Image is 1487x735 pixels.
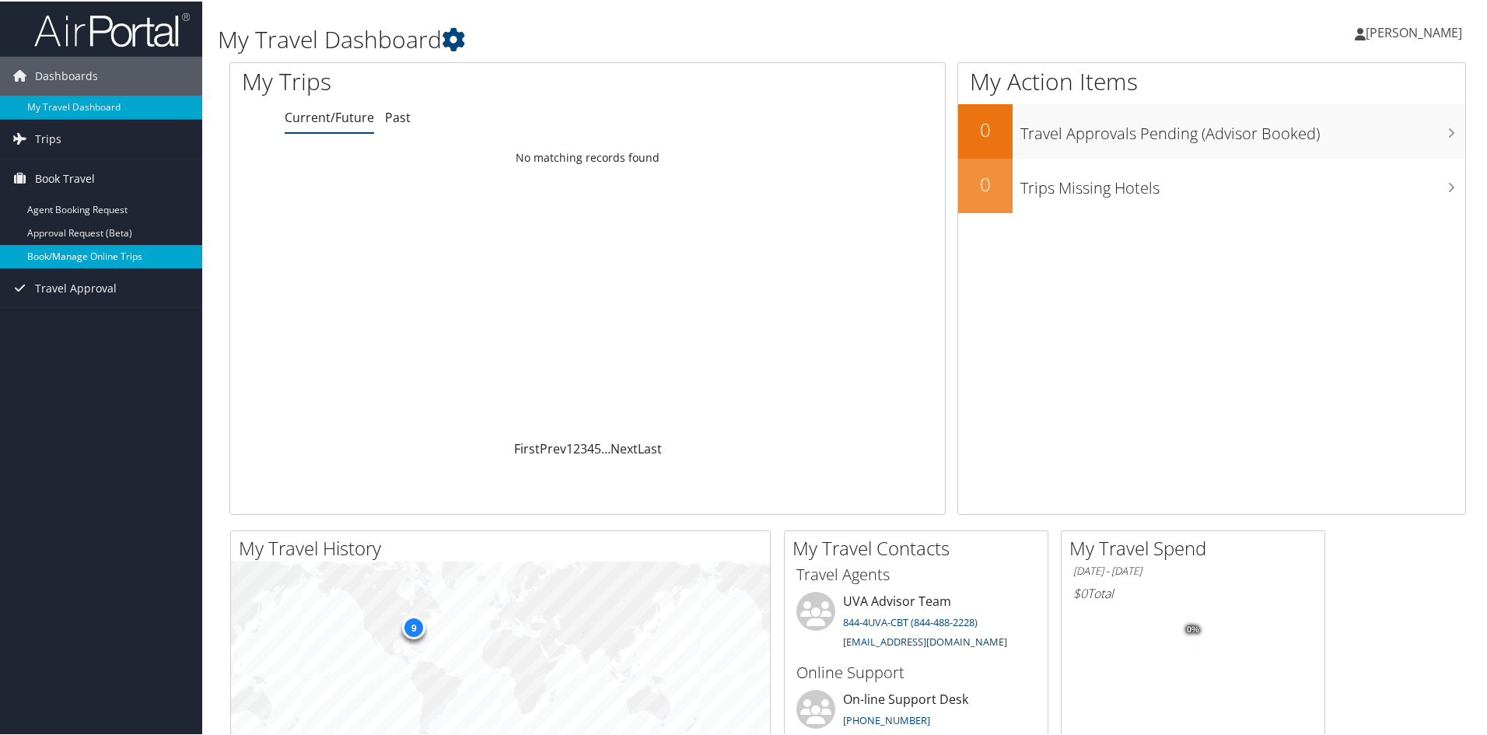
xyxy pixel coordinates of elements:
[638,439,662,456] a: Last
[1187,624,1199,633] tspan: 0%
[218,22,1058,54] h1: My Travel Dashboard
[1366,23,1462,40] span: [PERSON_NAME]
[1355,8,1478,54] a: [PERSON_NAME]
[1073,562,1313,577] h6: [DATE] - [DATE]
[402,614,425,638] div: 9
[1020,114,1465,143] h3: Travel Approvals Pending (Advisor Booked)
[285,107,374,124] a: Current/Future
[843,614,978,628] a: 844-4UVA-CBT (844-488-2228)
[789,590,1044,654] li: UVA Advisor Team
[796,562,1036,584] h3: Travel Agents
[35,55,98,94] span: Dashboards
[958,170,1013,196] h2: 0
[1073,583,1087,600] span: $0
[958,115,1013,142] h2: 0
[35,118,61,157] span: Trips
[242,64,635,96] h1: My Trips
[587,439,594,456] a: 4
[35,268,117,306] span: Travel Approval
[514,439,540,456] a: First
[566,439,573,456] a: 1
[239,534,770,560] h2: My Travel History
[1020,168,1465,198] h3: Trips Missing Hotels
[580,439,587,456] a: 3
[594,439,601,456] a: 5
[611,439,638,456] a: Next
[230,142,945,170] td: No matching records found
[573,439,580,456] a: 2
[958,103,1465,157] a: 0Travel Approvals Pending (Advisor Booked)
[1073,583,1313,600] h6: Total
[385,107,411,124] a: Past
[1069,534,1324,560] h2: My Travel Spend
[35,158,95,197] span: Book Travel
[958,157,1465,212] a: 0Trips Missing Hotels
[540,439,566,456] a: Prev
[796,660,1036,682] h3: Online Support
[843,712,930,726] a: [PHONE_NUMBER]
[792,534,1048,560] h2: My Travel Contacts
[843,633,1007,647] a: [EMAIL_ADDRESS][DOMAIN_NAME]
[601,439,611,456] span: …
[958,64,1465,96] h1: My Action Items
[34,10,190,47] img: airportal-logo.png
